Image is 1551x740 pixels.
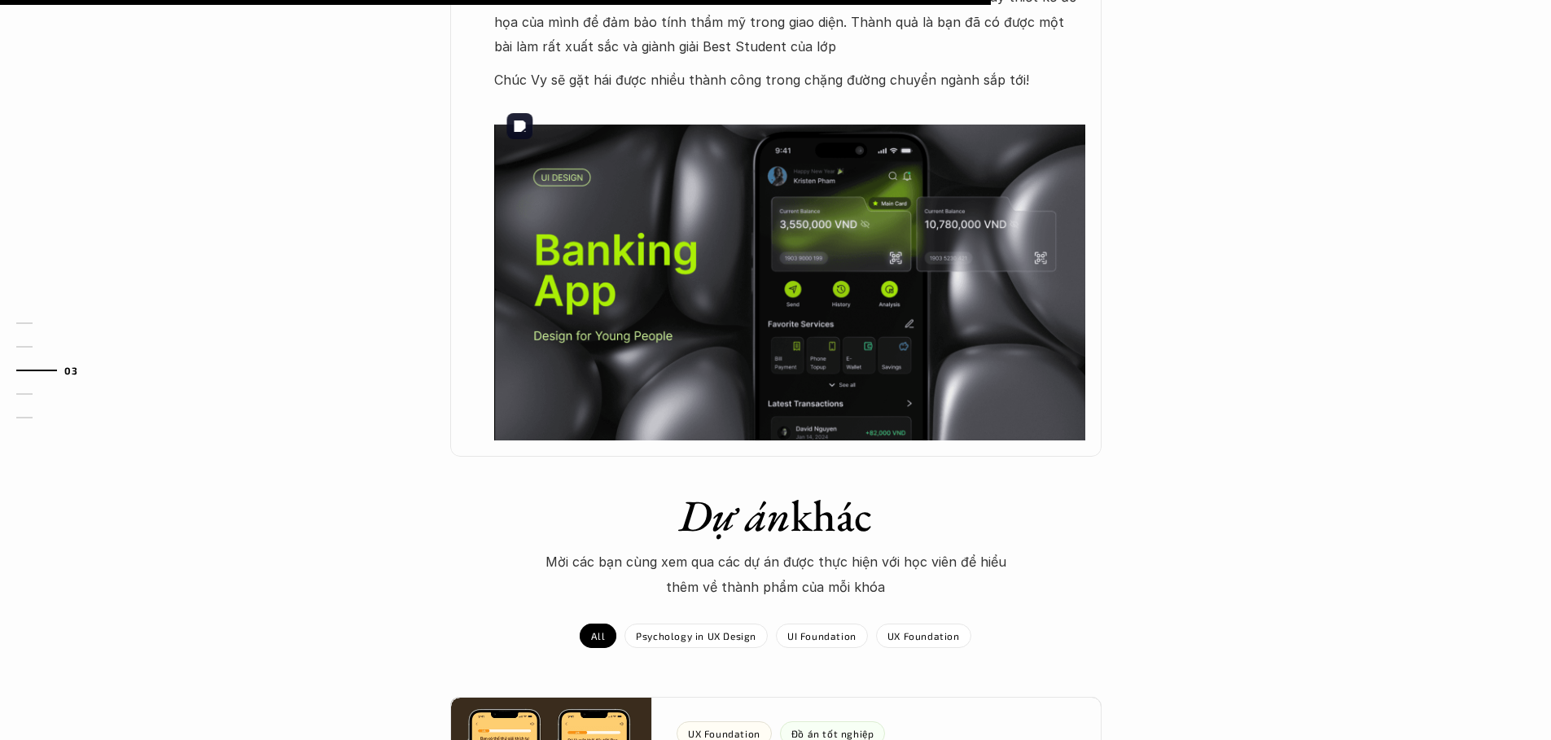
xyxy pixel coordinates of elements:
[16,361,94,380] a: 03
[532,550,1020,599] p: Mời các bạn cùng xem qua các dự án được thực hiện với học viên để hiểu thêm về thành phẩm của mỗi...
[787,630,857,641] p: UI Foundation
[636,630,756,641] p: Psychology in UX Design
[64,364,77,375] strong: 03
[491,489,1061,542] h1: khác
[679,487,791,544] em: Dự án
[591,630,605,641] p: All
[494,68,1085,92] p: Chúc Vy sẽ gặt hái được nhiều thành công trong chặng đường chuyển ngành sắp tới!
[887,630,960,641] p: UX Foundation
